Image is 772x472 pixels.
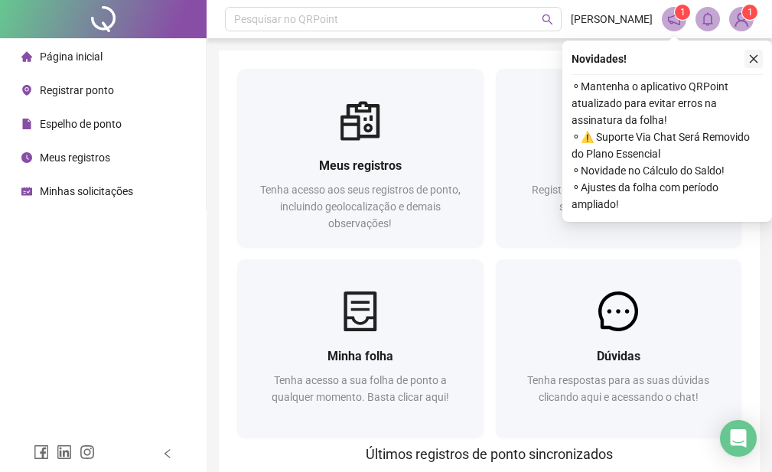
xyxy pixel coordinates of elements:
[572,78,763,129] span: ⚬ Mantenha o aplicativo QRPoint atualizado para evitar erros na assinatura da folha!
[366,446,613,462] span: Últimos registros de ponto sincronizados
[21,51,32,62] span: home
[237,69,484,247] a: Meus registrosTenha acesso aos seus registros de ponto, incluindo geolocalização e demais observa...
[532,184,705,213] span: Registre sua presença com rapidez e segurança clicando aqui!
[496,69,742,247] a: Registrar pontoRegistre sua presença com rapidez e segurança clicando aqui!
[597,349,640,363] span: Dúvidas
[496,259,742,438] a: DúvidasTenha respostas para as suas dúvidas clicando aqui e acessando o chat!
[21,186,32,197] span: schedule
[675,5,690,20] sup: 1
[571,11,653,28] span: [PERSON_NAME]
[40,118,122,130] span: Espelho de ponto
[527,374,709,403] span: Tenha respostas para as suas dúvidas clicando aqui e acessando o chat!
[742,5,757,20] sup: Atualize o seu contato no menu Meus Dados
[572,129,763,162] span: ⚬ ⚠️ Suporte Via Chat Será Removido do Plano Essencial
[748,54,759,64] span: close
[272,374,449,403] span: Tenha acesso a sua folha de ponto a qualquer momento. Basta clicar aqui!
[572,179,763,213] span: ⚬ Ajustes da folha com período ampliado!
[34,444,49,460] span: facebook
[667,12,681,26] span: notification
[21,85,32,96] span: environment
[748,7,753,18] span: 1
[720,420,757,457] div: Open Intercom Messenger
[40,50,103,63] span: Página inicial
[260,184,461,229] span: Tenha acesso aos seus registros de ponto, incluindo geolocalização e demais observações!
[80,444,95,460] span: instagram
[680,7,686,18] span: 1
[319,158,402,173] span: Meus registros
[57,444,72,460] span: linkedin
[730,8,753,31] img: 89360
[237,259,484,438] a: Minha folhaTenha acesso a sua folha de ponto a qualquer momento. Basta clicar aqui!
[572,162,763,179] span: ⚬ Novidade no Cálculo do Saldo!
[40,84,114,96] span: Registrar ponto
[701,12,715,26] span: bell
[40,185,133,197] span: Minhas solicitações
[542,14,553,25] span: search
[327,349,393,363] span: Minha folha
[21,119,32,129] span: file
[40,151,110,164] span: Meus registros
[572,50,627,67] span: Novidades !
[162,448,173,459] span: left
[21,152,32,163] span: clock-circle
